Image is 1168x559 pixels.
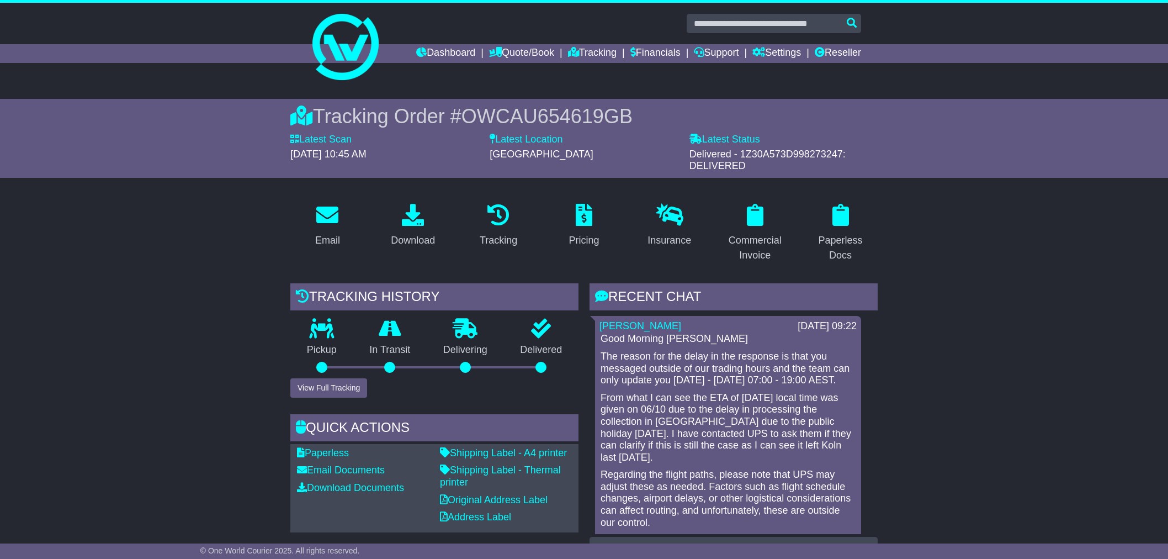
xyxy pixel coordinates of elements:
[440,494,548,505] a: Original Address Label
[200,546,360,555] span: © One World Courier 2025. All rights reserved.
[601,469,856,529] p: Regarding the flight paths, please note that UPS may adjust these as needed. Factors such as flig...
[391,233,435,248] div: Download
[416,44,475,63] a: Dashboard
[630,44,681,63] a: Financials
[590,283,878,313] div: RECENT CHAT
[599,320,681,331] a: [PERSON_NAME]
[568,44,617,63] a: Tracking
[290,149,367,160] span: [DATE] 10:45 AM
[647,233,691,248] div: Insurance
[569,233,599,248] div: Pricing
[440,447,567,458] a: Shipping Label - A4 printer
[694,44,739,63] a: Support
[490,134,562,146] label: Latest Location
[640,200,698,252] a: Insurance
[315,233,340,248] div: Email
[290,414,578,444] div: Quick Actions
[601,333,856,345] p: Good Morning [PERSON_NAME]
[561,200,606,252] a: Pricing
[489,44,554,63] a: Quote/Book
[308,200,347,252] a: Email
[290,283,578,313] div: Tracking history
[290,344,353,356] p: Pickup
[440,465,561,488] a: Shipping Label - Thermal printer
[810,233,870,263] div: Paperless Docs
[601,351,856,387] p: The reason for the delay in the response is that you messaged outside of our trading hours and th...
[504,344,579,356] p: Delivered
[725,233,785,263] div: Commercial Invoice
[290,134,352,146] label: Latest Scan
[798,320,857,333] div: [DATE] 09:22
[297,482,404,493] a: Download Documents
[297,447,349,458] a: Paperless
[353,344,427,356] p: In Transit
[815,44,861,63] a: Reseller
[427,344,504,356] p: Delivering
[803,200,878,267] a: Paperless Docs
[384,200,442,252] a: Download
[472,200,524,252] a: Tracking
[480,233,517,248] div: Tracking
[718,200,792,267] a: Commercial Invoice
[601,392,856,464] p: From what I can see the ETA of [DATE] local time was given on 06/10 due to the delay in processin...
[689,134,760,146] label: Latest Status
[297,465,385,476] a: Email Documents
[290,378,367,398] button: View Full Tracking
[490,149,593,160] span: [GEOGRAPHIC_DATA]
[752,44,801,63] a: Settings
[440,511,511,523] a: Address Label
[461,105,633,128] span: OWCAU654619GB
[290,104,878,128] div: Tracking Order #
[689,149,846,172] span: Delivered - 1Z30A573D998273247: DELIVERED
